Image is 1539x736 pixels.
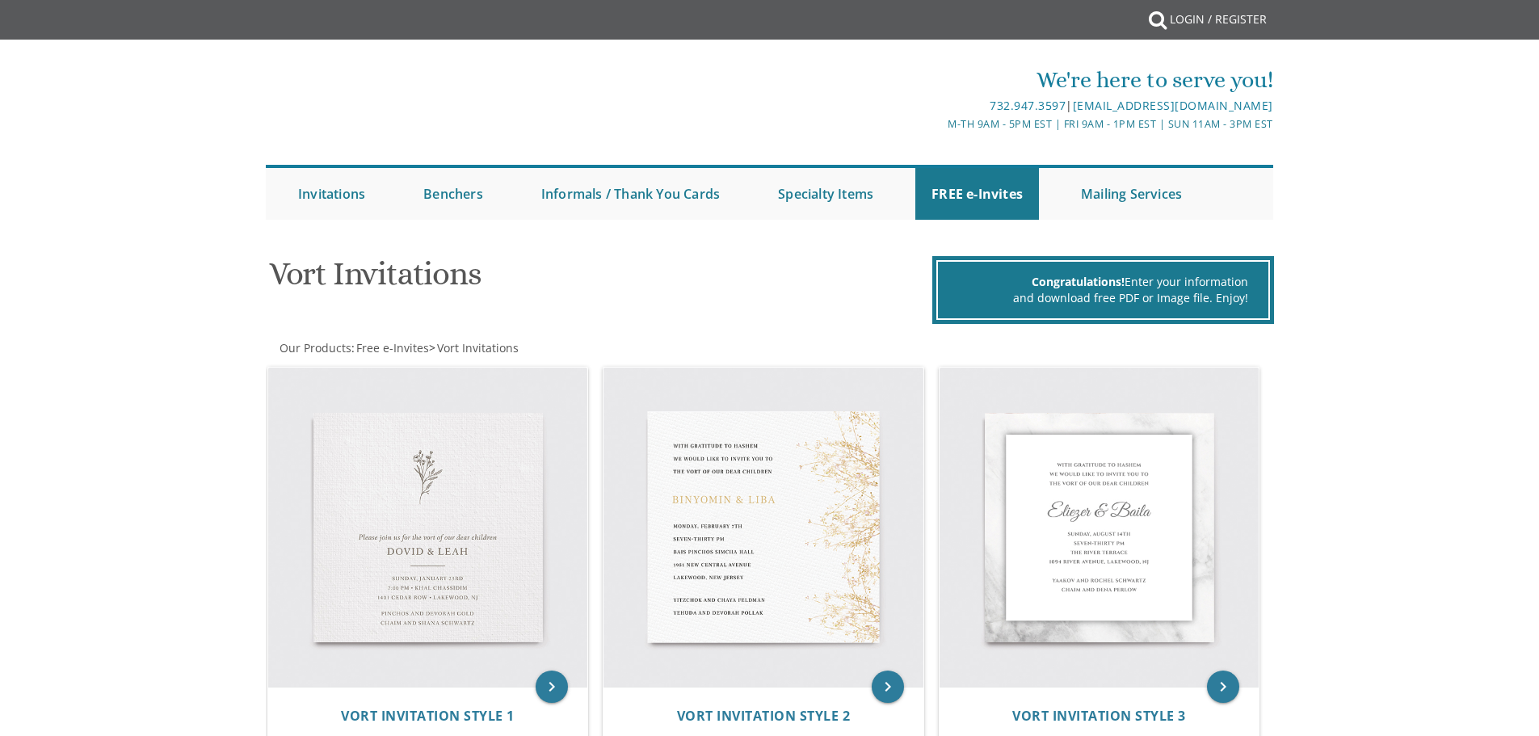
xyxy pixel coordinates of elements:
div: : [266,340,770,356]
a: [EMAIL_ADDRESS][DOMAIN_NAME] [1073,98,1273,113]
a: keyboard_arrow_right [536,671,568,703]
a: 732.947.3597 [990,98,1066,113]
a: Vort Invitations [435,340,519,355]
a: Vort Invitation Style 2 [677,709,851,724]
a: keyboard_arrow_right [872,671,904,703]
img: Vort Invitation Style 1 [268,368,588,688]
span: Vort Invitation Style 2 [677,707,851,725]
a: FREE e-Invites [915,168,1039,220]
div: and download free PDF or Image file. Enjoy! [958,290,1248,306]
div: M-Th 9am - 5pm EST | Fri 9am - 1pm EST | Sun 11am - 3pm EST [603,116,1273,132]
div: Enter your information [958,274,1248,290]
span: Free e-Invites [356,340,429,355]
span: Vort Invitations [437,340,519,355]
a: Informals / Thank You Cards [525,168,736,220]
a: Benchers [407,168,499,220]
div: | [603,96,1273,116]
span: > [429,340,519,355]
div: We're here to serve you! [603,64,1273,96]
a: Mailing Services [1065,168,1198,220]
span: Vort Invitation Style 1 [341,707,515,725]
a: Our Products [278,340,351,355]
a: Vort Invitation Style 1 [341,709,515,724]
img: Vort Invitation Style 2 [603,368,923,688]
img: Vort Invitation Style 3 [940,368,1259,688]
h1: Vort Invitations [269,256,928,304]
span: Vort Invitation Style 3 [1012,707,1186,725]
span: Congratulations! [1032,274,1125,289]
a: keyboard_arrow_right [1207,671,1239,703]
a: Free e-Invites [355,340,429,355]
a: Invitations [282,168,381,220]
a: Vort Invitation Style 3 [1012,709,1186,724]
a: Specialty Items [762,168,889,220]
